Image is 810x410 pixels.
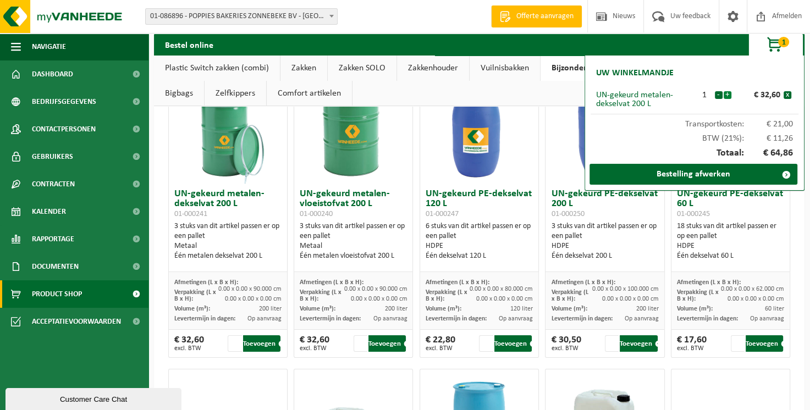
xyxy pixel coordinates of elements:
[174,251,282,261] div: Één metalen dekselvat 200 L
[551,221,658,261] div: 3 stuks van dit artikel passen er op een pallet
[32,170,75,198] span: Contracten
[426,189,533,219] h3: UN-gekeurd PE-dekselvat 120 L
[748,34,803,56] button: 1
[591,129,798,143] div: BTW (21%):
[259,306,282,312] span: 200 liter
[424,74,534,184] img: 01-000247
[750,315,784,322] span: Op aanvraag
[596,91,695,108] div: UN-gekeurd metalen-dekselvat 200 L
[677,221,784,261] div: 18 stuks van dit artikel passen er op een pallet
[592,286,659,292] span: 0.00 x 0.00 x 100.000 cm
[300,241,407,251] div: Metaal
[550,74,660,184] img: 01-000250
[300,289,341,302] span: Verpakking (L x B x H):
[695,91,714,99] div: 1
[32,280,82,308] span: Product Shop
[728,296,784,302] span: 0.00 x 0.00 x 0.00 cm
[154,56,280,81] a: Plastic Switch zakken (combi)
[174,210,207,218] span: 01-000241
[174,189,282,219] h3: UN-gekeurd metalen-dekselvat 200 L
[677,335,707,352] div: € 17,60
[426,221,533,261] div: 6 stuks van dit artikel passen er op een pallet
[551,315,612,322] span: Levertermijn in dagen:
[605,335,619,352] input: 1
[744,120,794,129] span: € 21,00
[677,241,784,251] div: HDPE
[397,56,469,81] a: Zakkenhouder
[384,306,407,312] span: 200 liter
[470,286,533,292] span: 0.00 x 0.00 x 80.000 cm
[344,286,407,292] span: 0.00 x 0.00 x 90.000 cm
[300,279,363,286] span: Afmetingen (L x B x H):
[589,164,797,185] a: Bestelling afwerken
[354,335,367,352] input: 1
[174,241,282,251] div: Metaal
[636,306,659,312] span: 200 liter
[778,37,789,47] span: 1
[677,315,738,322] span: Levertermijn in dagen:
[470,56,540,81] a: Vuilnisbakken
[243,335,280,352] button: Toevoegen
[300,251,407,261] div: Één metalen vloeistofvat 200 L
[247,315,282,322] span: Op aanvraag
[373,315,407,322] span: Op aanvraag
[32,308,121,335] span: Acceptatievoorwaarden
[426,289,467,302] span: Verpakking (L x B x H):
[731,335,745,352] input: 1
[32,225,74,253] span: Rapportage
[591,61,679,85] h2: Uw winkelmandje
[677,289,719,302] span: Verpakking (L x B x H):
[602,296,659,302] span: 0.00 x 0.00 x 0.00 cm
[591,114,798,129] div: Transportkosten:
[551,279,615,286] span: Afmetingen (L x B x H):
[300,335,329,352] div: € 32,60
[765,306,784,312] span: 60 liter
[551,345,581,352] span: excl. BTW
[174,335,204,352] div: € 32,60
[426,241,533,251] div: HDPE
[32,253,79,280] span: Documenten
[721,286,784,292] span: 0.00 x 0.00 x 62.000 cm
[724,91,731,99] button: +
[734,91,784,99] div: € 32,60
[146,9,337,24] span: 01-086896 - POPPIES BAKERIES ZONNEBEKE BV - ZONNEBEKE
[300,345,329,352] span: excl. BTW
[32,60,73,88] span: Dashboard
[174,315,235,322] span: Levertermijn in dagen:
[32,88,96,115] span: Bedrijfsgegevens
[494,335,532,352] button: Toevoegen
[541,56,668,81] a: Bijzonder en gevaarlijk afval
[715,91,723,99] button: -
[784,91,791,99] button: x
[32,143,73,170] span: Gebruikers
[426,210,459,218] span: 01-000247
[300,306,335,312] span: Volume (m³):
[551,335,581,352] div: € 30,50
[744,148,794,158] span: € 64,86
[218,286,282,292] span: 0.00 x 0.00 x 90.000 cm
[32,33,66,60] span: Navigatie
[173,74,283,184] img: 01-000241
[426,251,533,261] div: Één dekselvat 120 L
[479,335,493,352] input: 1
[625,315,659,322] span: Op aanvraag
[300,315,361,322] span: Levertermijn in dagen:
[174,306,210,312] span: Volume (m³):
[746,335,783,352] button: Toevoegen
[350,296,407,302] span: 0.00 x 0.00 x 0.00 cm
[551,251,658,261] div: Één dekselvat 200 L
[677,189,784,219] h3: UN-gekeurd PE-dekselvat 60 L
[174,345,204,352] span: excl. BTW
[267,81,352,106] a: Comfort artikelen
[5,386,184,410] iframe: chat widget
[280,56,327,81] a: Zakken
[32,115,96,143] span: Contactpersonen
[677,306,713,312] span: Volume (m³):
[677,345,707,352] span: excl. BTW
[744,134,794,143] span: € 11,26
[510,306,533,312] span: 120 liter
[491,5,582,27] a: Offerte aanvragen
[174,289,216,302] span: Verpakking (L x B x H):
[551,306,587,312] span: Volume (m³):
